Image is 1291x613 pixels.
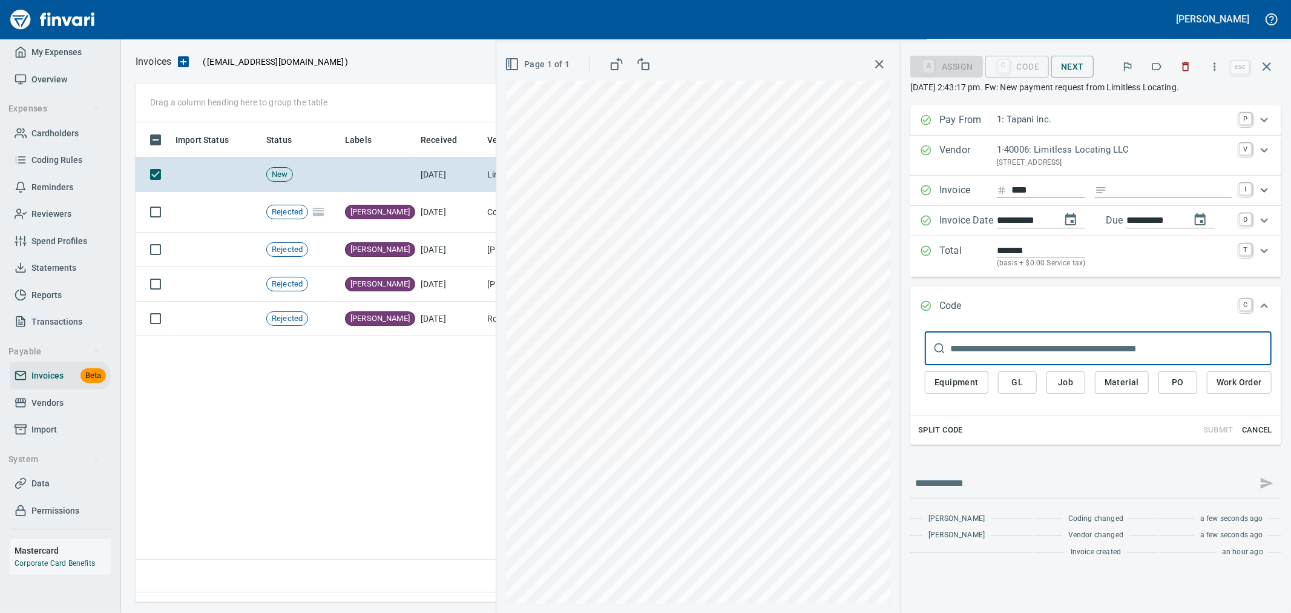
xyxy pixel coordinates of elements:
[985,60,1050,70] div: Code
[482,157,603,192] td: Limitless Locating LLC (1-40006)
[10,120,111,147] a: Cardholders
[416,157,482,192] td: [DATE]
[10,362,111,389] a: InvoicesBeta
[31,234,87,249] span: Spend Profiles
[910,105,1281,136] div: Expand
[502,53,574,76] button: Page 1 of 1
[416,302,482,336] td: [DATE]
[31,180,73,195] span: Reminders
[10,39,111,66] a: My Expenses
[939,183,997,199] p: Invoice
[910,176,1281,206] div: Expand
[935,375,979,390] span: Equipment
[1158,371,1197,394] button: PO
[1222,546,1263,558] span: an hour ago
[1174,10,1252,28] button: [PERSON_NAME]
[997,183,1007,197] svg: Invoice number
[416,233,482,267] td: [DATE]
[997,113,1232,127] p: 1: Tapani Inc.
[1241,423,1273,437] span: Cancel
[15,559,95,568] a: Corporate Card Benefits
[10,282,111,309] a: Reports
[1114,53,1141,80] button: Flag
[416,267,482,302] td: [DATE]
[910,136,1281,176] div: Expand
[267,313,307,325] span: Rejected
[10,389,111,417] a: Vendors
[482,302,603,336] td: Rogue Exteriors LLC (1-38991)
[15,544,111,557] h6: Mastercard
[997,157,1232,169] p: [STREET_ADDRESS]
[10,470,111,497] a: Data
[915,421,966,440] button: Split Code
[1201,53,1228,80] button: More
[1071,546,1122,558] span: Invoice created
[346,279,415,290] span: [PERSON_NAME]
[31,126,79,141] span: Cardholders
[31,72,67,87] span: Overview
[10,200,111,228] a: Reviewers
[1143,53,1170,80] button: Labels
[345,133,372,147] span: Labels
[31,476,50,491] span: Data
[482,192,603,233] td: Columbia Precast Products, LLC (1-22007)
[1228,52,1281,81] span: Close invoice
[31,314,82,330] span: Transactions
[1240,244,1252,256] a: T
[4,340,105,363] button: Payable
[1240,299,1252,311] a: C
[1252,469,1281,498] span: This records your message into the invoice and notifies anyone mentioned
[487,133,559,147] span: Vendor / From
[267,207,307,218] span: Rejected
[1217,375,1262,390] span: Work Order
[1056,205,1085,234] button: change date
[997,257,1232,270] p: (basis + $0.00 Service tax)
[421,133,457,147] span: Received
[1105,375,1139,390] span: Material
[80,369,106,383] span: Beta
[1207,371,1272,394] button: Work Order
[1172,53,1199,80] button: Discard
[10,174,111,201] a: Reminders
[308,207,329,216] span: Pages Split
[171,55,195,69] button: Upload an Invoice
[267,244,307,256] span: Rejected
[1106,213,1163,228] p: Due
[1240,113,1252,125] a: P
[176,133,229,147] span: Import Status
[176,133,245,147] span: Import Status
[10,254,111,282] a: Statements
[416,192,482,233] td: [DATE]
[910,206,1281,236] div: Expand
[267,279,307,290] span: Rejected
[136,55,171,69] p: Invoices
[8,452,100,467] span: System
[939,143,997,168] p: Vendor
[8,101,100,116] span: Expenses
[1186,205,1215,234] button: change due date
[10,308,111,336] a: Transactions
[1200,513,1263,525] span: a few seconds ago
[31,503,79,519] span: Permissions
[195,56,349,68] p: ( )
[925,371,988,394] button: Equipment
[1240,183,1252,195] a: I
[1200,529,1263,542] span: a few seconds ago
[910,81,1281,93] p: [DATE] 2:43:17 pm. Fw: New payment request from Limitless Locating.
[1051,56,1094,78] button: Next
[31,207,71,222] span: Reviewers
[31,288,62,303] span: Reports
[10,147,111,174] a: Coding Rules
[1061,59,1084,75] span: Next
[10,497,111,525] a: Permissions
[345,133,387,147] span: Labels
[1095,184,1107,196] svg: Invoice description
[1231,61,1249,74] a: esc
[31,260,76,276] span: Statements
[4,98,105,120] button: Expenses
[10,228,111,255] a: Spend Profiles
[507,57,570,72] span: Page 1 of 1
[482,267,603,302] td: [PERSON_NAME] Company Inc. (1-10431)
[939,244,997,270] p: Total
[421,133,473,147] span: Received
